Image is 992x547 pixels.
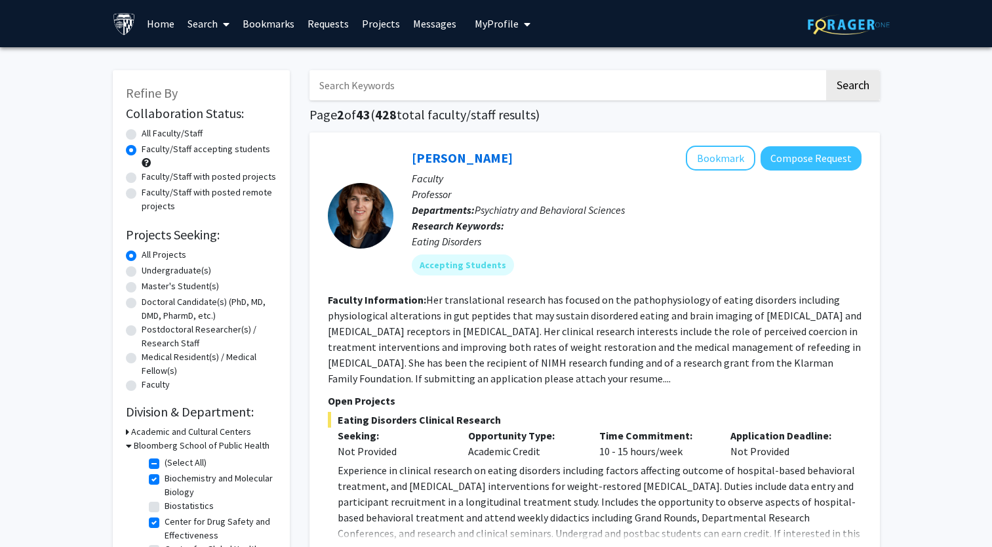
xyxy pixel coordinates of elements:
[337,106,344,123] span: 2
[140,1,181,47] a: Home
[126,404,277,420] h2: Division & Department:
[328,412,862,428] span: Eating Disorders Clinical Research
[355,1,407,47] a: Projects
[407,1,463,47] a: Messages
[412,233,862,249] div: Eating Disorders
[599,428,711,443] p: Time Commitment:
[458,428,589,459] div: Academic Credit
[721,428,852,459] div: Not Provided
[142,350,277,378] label: Medical Resident(s) / Medical Fellow(s)
[142,264,211,277] label: Undergraduate(s)
[165,499,214,513] label: Biostatistics
[309,70,824,100] input: Search Keywords
[356,106,370,123] span: 43
[142,186,277,213] label: Faculty/Staff with posted remote projects
[475,17,519,30] span: My Profile
[338,443,449,459] div: Not Provided
[338,428,449,443] p: Seeking:
[328,293,862,385] fg-read-more: Her translational research has focused on the pathophysiology of eating disorders including physi...
[730,428,842,443] p: Application Deadline:
[301,1,355,47] a: Requests
[142,248,186,262] label: All Projects
[468,428,580,443] p: Opportunity Type:
[328,393,862,409] p: Open Projects
[142,142,270,156] label: Faculty/Staff accepting students
[309,107,880,123] h1: Page of ( total faculty/staff results)
[826,70,880,100] button: Search
[134,439,269,453] h3: Bloomberg School of Public Health
[165,515,273,542] label: Center for Drug Safety and Effectiveness
[142,295,277,323] label: Doctoral Candidate(s) (PhD, MD, DMD, PharmD, etc.)
[808,14,890,35] img: ForagerOne Logo
[328,293,426,306] b: Faculty Information:
[412,150,513,166] a: [PERSON_NAME]
[142,378,170,392] label: Faculty
[126,85,178,101] span: Refine By
[761,146,862,171] button: Compose Request to Angela Guarda
[589,428,721,459] div: 10 - 15 hours/week
[412,219,504,232] b: Research Keywords:
[131,425,251,439] h3: Academic and Cultural Centers
[181,1,236,47] a: Search
[126,106,277,121] h2: Collaboration Status:
[412,254,514,275] mat-chip: Accepting Students
[412,203,475,216] b: Departments:
[412,186,862,202] p: Professor
[142,127,203,140] label: All Faculty/Staff
[113,12,136,35] img: Johns Hopkins University Logo
[165,456,207,470] label: (Select All)
[142,323,277,350] label: Postdoctoral Researcher(s) / Research Staff
[142,170,276,184] label: Faculty/Staff with posted projects
[142,279,219,293] label: Master's Student(s)
[475,203,625,216] span: Psychiatry and Behavioral Sciences
[165,472,273,499] label: Biochemistry and Molecular Biology
[412,171,862,186] p: Faculty
[126,227,277,243] h2: Projects Seeking:
[375,106,397,123] span: 428
[10,488,56,537] iframe: Chat
[236,1,301,47] a: Bookmarks
[686,146,755,171] button: Add Angela Guarda to Bookmarks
